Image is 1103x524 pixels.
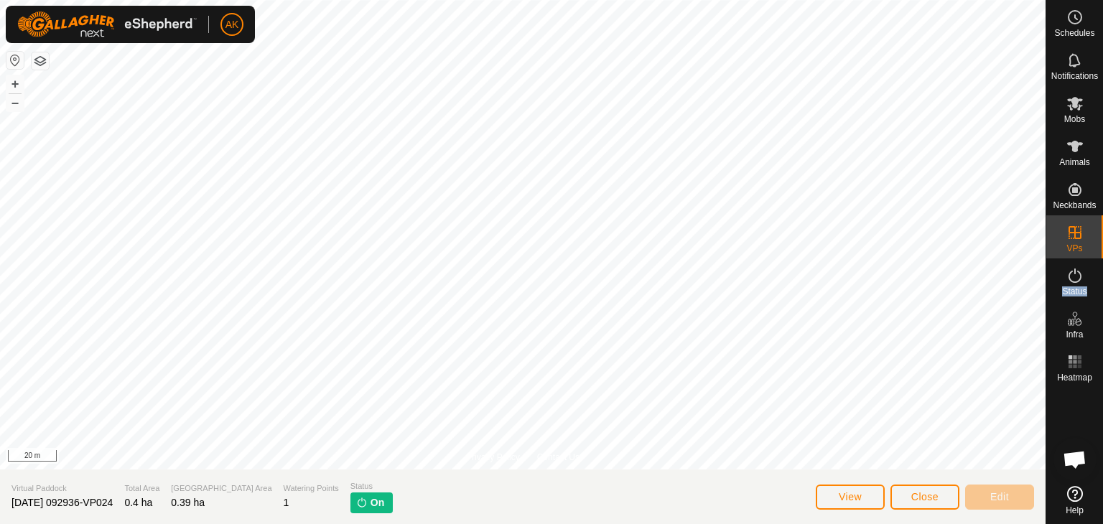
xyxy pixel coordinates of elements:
span: Neckbands [1053,201,1096,210]
span: On [371,495,384,510]
span: Total Area [124,482,159,495]
a: Contact Us [537,451,580,464]
button: Reset Map [6,52,24,69]
span: View [839,491,862,502]
span: Mobs [1064,115,1085,123]
span: [GEOGRAPHIC_DATA] Area [171,482,271,495]
span: Virtual Paddock [11,482,113,495]
button: + [6,75,24,93]
a: Open chat [1053,438,1097,481]
img: Gallagher Logo [17,11,197,37]
span: Schedules [1054,29,1094,37]
a: Privacy Policy [466,451,520,464]
span: VPs [1066,244,1082,253]
span: [DATE] 092936-VP024 [11,497,113,508]
span: 1 [284,497,289,508]
span: Infra [1066,330,1083,339]
a: Help [1046,480,1103,520]
button: Close [890,485,959,510]
span: Status [350,480,393,492]
span: Animals [1059,158,1090,167]
button: View [816,485,885,510]
span: Help [1066,506,1084,515]
span: 0.4 ha [124,497,152,508]
span: Status [1062,287,1086,296]
span: AK [225,17,239,32]
span: Close [911,491,939,502]
span: Watering Points [284,482,339,495]
button: Edit [965,485,1034,510]
span: Notifications [1051,72,1098,80]
span: Heatmap [1057,373,1092,382]
button: – [6,94,24,111]
button: Map Layers [32,52,49,70]
span: Edit [990,491,1009,502]
span: 0.39 ha [171,497,205,508]
img: turn-on [356,497,368,508]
